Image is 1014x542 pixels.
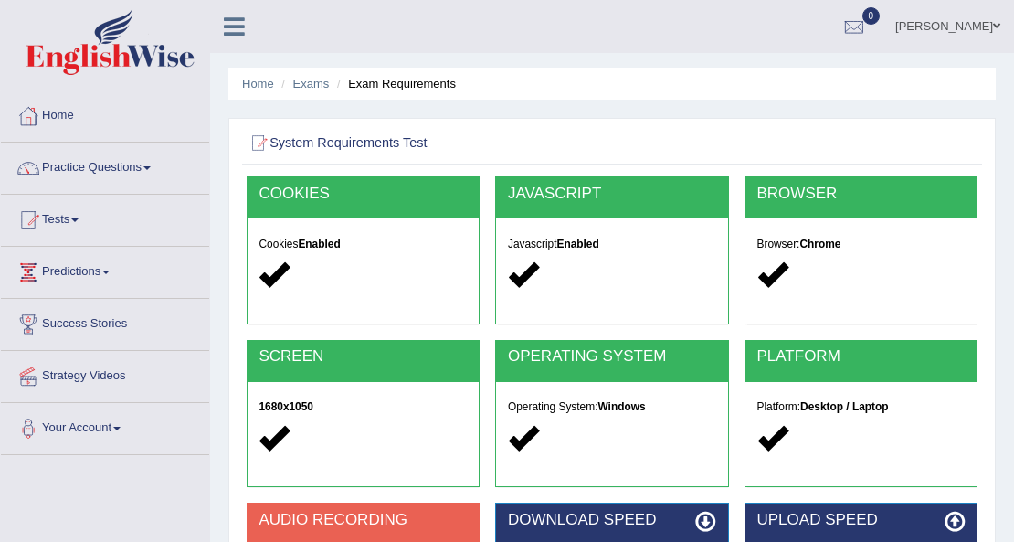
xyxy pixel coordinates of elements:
[1,403,209,449] a: Your Account
[757,186,966,203] h2: BROWSER
[757,239,966,250] h5: Browser:
[862,7,881,25] span: 0
[333,75,456,92] li: Exam Requirements
[508,348,716,366] h2: OPERATING SYSTEM
[242,77,274,90] a: Home
[259,512,467,529] h2: AUDIO RECORDING
[508,512,716,529] h2: DOWNLOAD SPEED
[757,512,966,529] h2: UPLOAD SPEED
[508,186,716,203] h2: JAVASCRIPT
[259,239,467,250] h5: Cookies
[259,186,467,203] h2: COOKIES
[1,299,209,345] a: Success Stories
[508,239,716,250] h5: Javascript
[293,77,330,90] a: Exams
[1,195,209,240] a: Tests
[1,351,209,397] a: Strategy Videos
[757,348,966,366] h2: PLATFORM
[1,247,209,292] a: Predictions
[508,401,716,413] h5: Operating System:
[298,238,340,250] strong: Enabled
[259,348,467,366] h2: SCREEN
[799,238,840,250] strong: Chrome
[597,400,645,413] strong: Windows
[557,238,599,250] strong: Enabled
[259,400,313,413] strong: 1680x1050
[1,90,209,136] a: Home
[800,400,888,413] strong: Desktop / Laptop
[247,132,700,155] h2: System Requirements Test
[757,401,966,413] h5: Platform:
[1,143,209,188] a: Practice Questions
